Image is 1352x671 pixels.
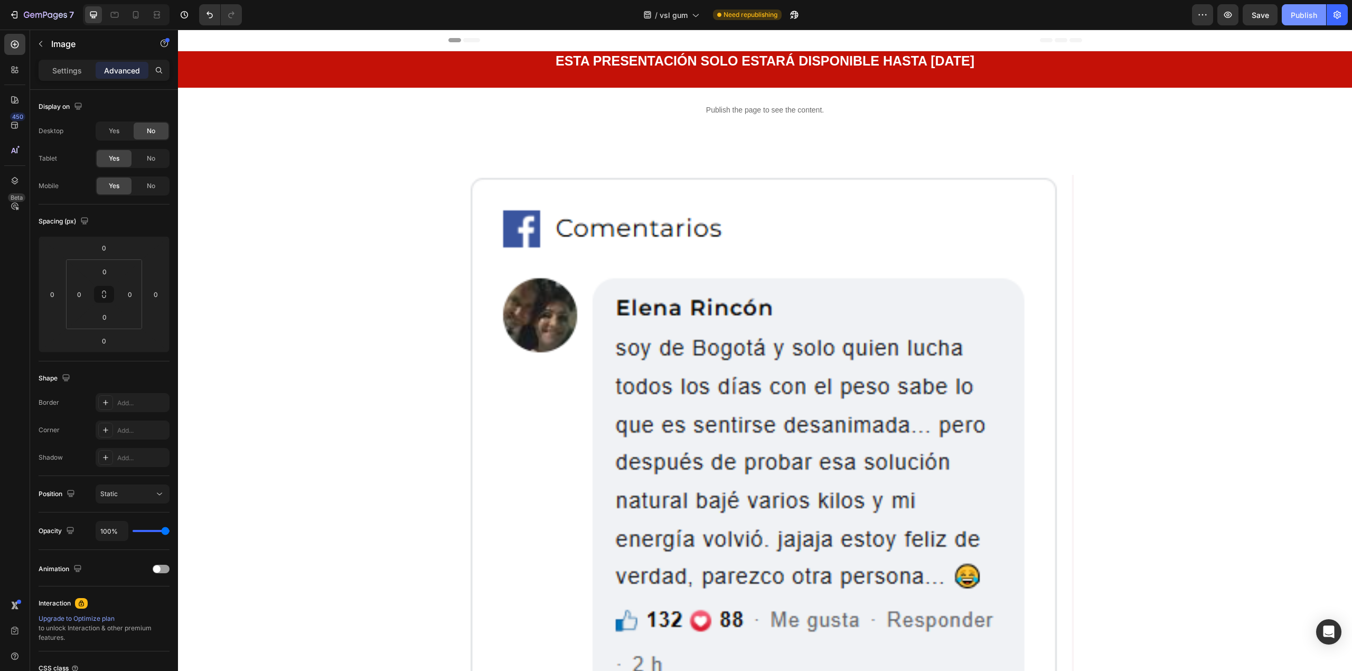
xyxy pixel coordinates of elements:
div: to unlock Interaction & other premium features. [39,614,170,642]
span: Need republishing [724,10,777,20]
button: 7 [4,4,79,25]
div: Publish [1291,10,1317,21]
input: 0 [148,286,164,302]
p: 7 [69,8,74,21]
div: Tablet [39,154,57,163]
div: Display on [39,100,84,114]
div: Animation [39,562,84,576]
span: No [147,154,155,163]
div: Mobile [39,181,59,191]
input: 0px [122,286,138,302]
input: 0px [94,309,115,325]
div: 450 [10,113,25,121]
button: Static [96,484,170,504]
p: Advanced [104,65,140,76]
div: Shape [39,371,72,386]
div: Undo/Redo [199,4,242,25]
span: No [147,181,155,191]
div: Desktop [39,126,63,136]
div: Shadow [39,453,63,462]
div: Interaction [39,599,71,608]
div: Add... [117,398,167,408]
input: 0 [93,240,115,256]
input: 0px [94,264,115,279]
input: 0 [93,333,115,349]
span: Save [1252,11,1269,20]
div: Border [39,398,59,407]
div: Upgrade to Optimize plan [39,614,170,623]
span: vsl gum [660,10,688,21]
span: Yes [109,126,119,136]
button: Save [1243,4,1278,25]
input: Auto [96,521,128,540]
div: Corner [39,425,60,435]
div: Beta [8,193,25,202]
input: 0 [44,286,60,302]
span: Yes [109,181,119,191]
iframe: Design area [178,30,1352,671]
button: Publish [1282,4,1326,25]
span: Yes [109,154,119,163]
span: / [655,10,658,21]
div: Add... [117,426,167,435]
div: Opacity [39,524,77,538]
div: Open Intercom Messenger [1316,619,1341,645]
span: Static [100,490,118,498]
span: No [147,126,155,136]
input: 0px [71,286,87,302]
div: Spacing (px) [39,215,91,229]
p: Image [51,38,141,50]
div: Add... [117,453,167,463]
p: Settings [52,65,82,76]
div: Position [39,487,77,501]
